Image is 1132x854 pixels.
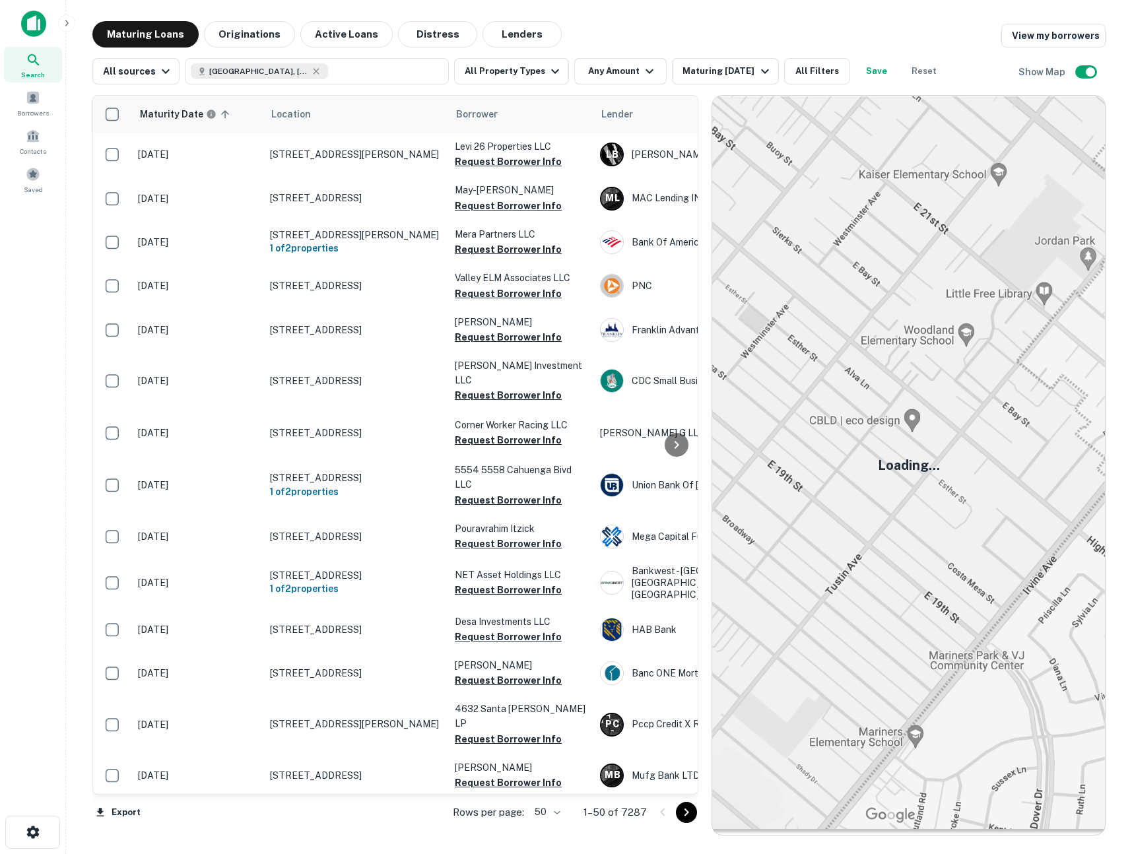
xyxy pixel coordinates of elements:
[270,427,442,439] p: [STREET_ADDRESS]
[209,65,308,77] span: [GEOGRAPHIC_DATA], [GEOGRAPHIC_DATA], [GEOGRAPHIC_DATA]
[138,717,257,732] p: [DATE]
[601,106,633,122] span: Lender
[455,242,562,257] button: Request Borrower Info
[605,768,620,782] p: M B
[600,187,798,211] div: MAC Lending INC
[600,369,798,393] div: CDC Small Business Finance
[455,358,587,387] p: [PERSON_NAME] Investment LLC
[676,802,697,823] button: Go to next page
[601,474,623,496] img: picture
[270,484,442,499] h6: 1 of 2 properties
[138,666,257,680] p: [DATE]
[4,85,62,121] a: Borrowers
[672,58,778,84] button: Maturing [DATE]
[138,478,257,492] p: [DATE]
[17,108,49,118] span: Borrowers
[601,231,623,253] img: locators.bankofamerica.com.png
[4,47,62,82] a: Search
[140,107,216,121] div: Maturity dates displayed may be estimated. Please contact the lender for the most accurate maturi...
[300,21,393,48] button: Active Loans
[398,21,477,48] button: Distress
[455,702,587,731] p: 4632 Santa [PERSON_NAME] LP
[138,323,257,337] p: [DATE]
[138,529,257,544] p: [DATE]
[1066,748,1132,812] iframe: Chat Widget
[92,803,144,822] button: Export
[455,154,562,170] button: Request Borrower Info
[270,229,442,241] p: [STREET_ADDRESS][PERSON_NAME]
[601,662,623,684] img: picture
[456,106,498,122] span: Borrower
[600,318,798,342] div: Franklin Advantage, Inc.
[21,11,46,37] img: capitalize-icon.png
[270,280,442,292] p: [STREET_ADDRESS]
[448,96,593,133] th: Borrower
[455,286,562,302] button: Request Borrower Info
[270,624,442,636] p: [STREET_ADDRESS]
[600,618,798,641] div: HAB Bank
[185,58,449,84] button: [GEOGRAPHIC_DATA], [GEOGRAPHIC_DATA], [GEOGRAPHIC_DATA]
[903,58,945,84] button: Reset
[270,667,442,679] p: [STREET_ADDRESS]
[600,230,798,254] div: Bank Of America, National Association
[138,147,257,162] p: [DATE]
[455,521,587,536] p: Pouravrahim Itzick
[455,658,587,673] p: [PERSON_NAME]
[455,629,562,645] button: Request Borrower Info
[600,661,798,685] div: Banc ONE Mortgage
[455,271,587,285] p: Valley ELM Associates LLC
[92,58,180,84] button: All sources
[683,63,772,79] div: Maturing [DATE]
[453,805,524,820] p: Rows per page:
[601,618,623,641] img: picture
[455,183,587,197] p: May-[PERSON_NAME]
[4,123,62,159] a: Contacts
[138,575,257,590] p: [DATE]
[131,96,263,133] th: Maturity dates displayed may be estimated. Please contact the lender for the most accurate maturi...
[270,531,442,542] p: [STREET_ADDRESS]
[455,731,562,747] button: Request Borrower Info
[20,146,46,156] span: Contacts
[455,315,587,329] p: [PERSON_NAME]
[270,241,442,255] h6: 1 of 2 properties
[138,768,257,783] p: [DATE]
[1001,24,1106,48] a: View my borrowers
[263,96,448,133] th: Location
[24,184,43,195] span: Saved
[270,324,442,336] p: [STREET_ADDRESS]
[4,162,62,197] div: Saved
[270,375,442,387] p: [STREET_ADDRESS]
[855,58,898,84] button: Save your search to get updates of matches that match your search criteria.
[270,472,442,484] p: [STREET_ADDRESS]
[455,582,562,598] button: Request Borrower Info
[455,198,562,214] button: Request Borrower Info
[140,107,203,121] h6: Maturity Date
[270,770,442,781] p: [STREET_ADDRESS]
[455,568,587,582] p: NET Asset Holdings LLC
[600,565,798,601] div: Bankwest - [GEOGRAPHIC_DATA], [GEOGRAPHIC_DATA], And [GEOGRAPHIC_DATA]
[712,96,1105,835] img: map-placeholder.webp
[270,192,442,204] p: [STREET_ADDRESS]
[455,536,562,552] button: Request Borrower Info
[878,455,940,475] h5: Loading...
[455,673,562,688] button: Request Borrower Info
[455,329,562,345] button: Request Borrower Info
[601,275,623,297] img: picture
[139,107,234,121] span: Maturity dates displayed may be estimated. Please contact the lender for the most accurate maturi...
[455,775,562,791] button: Request Borrower Info
[138,622,257,637] p: [DATE]
[92,21,199,48] button: Maturing Loans
[270,148,442,160] p: [STREET_ADDRESS][PERSON_NAME]
[529,803,562,822] div: 50
[784,58,850,84] button: All Filters
[455,760,587,775] p: [PERSON_NAME]
[600,426,798,440] p: [PERSON_NAME] G LLC
[455,139,587,154] p: Levi 26 Properties LLC
[138,191,257,206] p: [DATE]
[21,69,45,80] span: Search
[601,525,623,548] img: picture
[483,21,562,48] button: Lenders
